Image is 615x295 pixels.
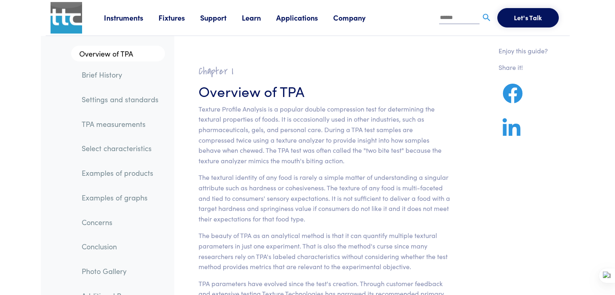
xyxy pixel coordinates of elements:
[333,13,381,23] a: Company
[75,262,165,280] a: Photo Gallery
[75,115,165,133] a: TPA measurements
[75,164,165,182] a: Examples of products
[276,13,333,23] a: Applications
[75,65,165,84] a: Brief History
[51,2,82,34] img: ttc_logo_1x1_v1.0.png
[75,139,165,158] a: Select characteristics
[497,8,559,27] button: Let's Talk
[499,62,548,73] p: Share it!
[199,81,450,101] h3: Overview of TPA
[75,90,165,109] a: Settings and standards
[159,13,200,23] a: Fixtures
[200,13,242,23] a: Support
[75,213,165,232] a: Concerns
[75,237,165,256] a: Conclusion
[199,104,450,166] p: Texture Profile Analysis is a popular double compression test for determining the textural proper...
[104,13,159,23] a: Instruments
[499,128,524,138] a: Share on LinkedIn
[199,230,450,272] p: The beauty of TPA as an analytical method is that it can quantify multiple textural parameters in...
[242,13,276,23] a: Learn
[499,46,548,56] p: Enjoy this guide?
[199,172,450,224] p: The textural identity of any food is rarely a simple matter of understanding a singular attribute...
[199,65,450,78] h2: Chapter I
[71,46,165,62] a: Overview of TPA
[75,188,165,207] a: Examples of graphs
